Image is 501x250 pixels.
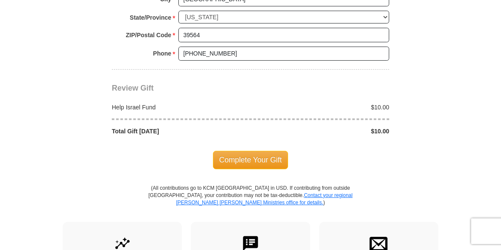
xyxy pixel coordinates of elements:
a: Contact your regional [PERSON_NAME] [PERSON_NAME] Ministries office for details. [176,192,352,206]
strong: State/Province [130,12,171,24]
span: Complete Your Gift [213,151,288,169]
div: $10.00 [250,127,394,135]
p: (All contributions go to KCM [GEOGRAPHIC_DATA] in USD. If contributing from outside [GEOGRAPHIC_D... [148,185,353,222]
div: Help Israel Fund [108,103,251,112]
strong: Phone [153,47,172,59]
div: $10.00 [250,103,394,112]
div: Total Gift [DATE] [108,127,251,135]
strong: ZIP/Postal Code [126,29,172,41]
span: Review Gift [112,84,154,92]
